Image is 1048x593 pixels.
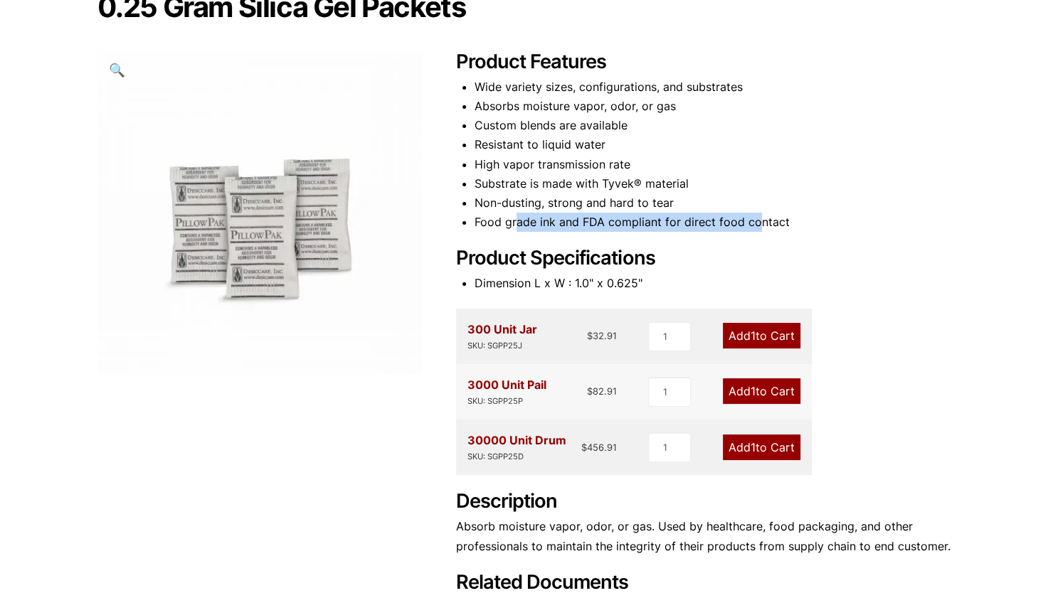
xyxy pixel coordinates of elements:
[751,440,756,454] span: 1
[475,193,951,213] li: Non-dusting, strong and hard to tear
[97,50,137,90] a: View full-screen image gallery
[475,155,951,174] li: High vapor transmission rate
[456,490,951,513] h2: Description
[467,450,566,464] div: SKU: SGPP25D
[581,442,587,453] span: $
[475,135,951,154] li: Resistant to liquid water
[475,274,951,293] li: Dimension L x W : 1.0" x 0.625"
[467,320,537,353] div: 300 Unit Jar
[581,442,617,453] bdi: 456.91
[587,385,617,397] bdi: 82.91
[723,323,800,348] a: Add1to Cart
[475,213,951,232] li: Food grade ink and FDA compliant for direct food contact
[723,378,800,404] a: Add1to Cart
[587,330,617,341] bdi: 32.91
[475,174,951,193] li: Substrate is made with Tyvek® material
[475,97,951,116] li: Absorbs moisture vapor, odor, or gas
[467,431,566,464] div: 30000 Unit Drum
[456,247,951,270] h2: Product Specifications
[475,78,951,97] li: Wide variety sizes, configurations, and substrates
[751,328,756,343] span: 1
[587,385,593,397] span: $
[723,434,800,460] a: Add1to Cart
[109,62,125,78] span: 🔍
[467,339,537,353] div: SKU: SGPP25J
[751,384,756,398] span: 1
[475,116,951,135] li: Custom blends are available
[456,50,951,74] h2: Product Features
[467,395,546,408] div: SKU: SGPP25P
[587,330,593,341] span: $
[456,517,951,555] p: Absorb moisture vapor, odor, or gas. Used by healthcare, food packaging, and other professionals ...
[467,375,546,408] div: 3000 Unit Pail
